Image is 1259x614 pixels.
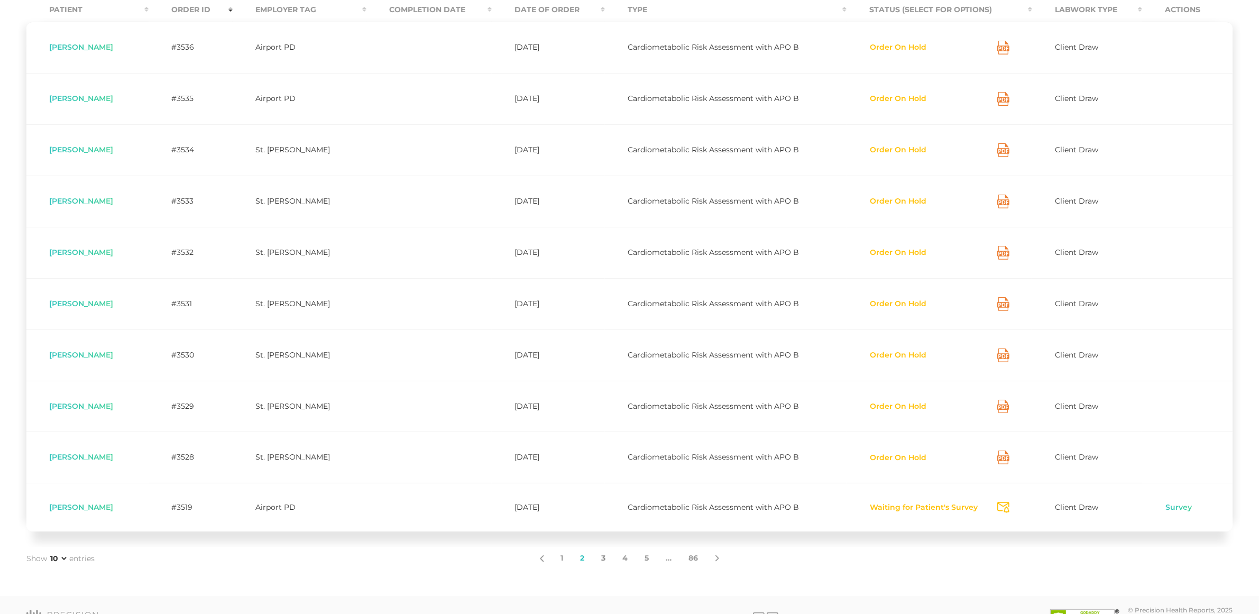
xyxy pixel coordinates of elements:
span: Cardiometabolic Risk Assessment with APO B [628,145,799,154]
span: [PERSON_NAME] [49,196,113,206]
a: 4 [614,547,637,570]
td: #3532 [149,227,233,278]
span: [PERSON_NAME] [49,145,113,154]
div: © Precision Health Reports, 2025 [1128,606,1233,614]
svg: Send Notification [997,502,1009,513]
button: Order On Hold [869,453,927,463]
span: Cardiometabolic Risk Assessment with APO B [628,94,799,103]
span: [PERSON_NAME] [49,299,113,308]
td: Airport PD [233,22,366,73]
span: Client Draw [1055,299,1098,308]
span: Cardiometabolic Risk Assessment with APO B [628,502,799,512]
a: 5 [637,547,658,570]
span: Cardiometabolic Risk Assessment with APO B [628,299,799,308]
span: [PERSON_NAME] [49,94,113,103]
button: Order On Hold [869,401,927,412]
a: 86 [681,547,707,570]
span: Client Draw [1055,350,1098,360]
td: [DATE] [492,329,605,381]
td: St. [PERSON_NAME] [233,278,366,329]
span: Cardiometabolic Risk Assessment with APO B [628,452,799,462]
td: [DATE] [492,73,605,124]
span: Cardiometabolic Risk Assessment with APO B [628,248,799,257]
a: 1 [553,547,572,570]
button: Order On Hold [869,248,927,258]
span: Client Draw [1055,196,1098,206]
span: Client Draw [1055,94,1098,103]
span: [PERSON_NAME] [49,350,113,360]
td: Airport PD [233,483,366,531]
td: #3531 [149,278,233,329]
td: #3519 [149,483,233,531]
span: Cardiometabolic Risk Assessment with APO B [628,350,799,360]
td: [DATE] [492,432,605,483]
a: 3 [593,547,614,570]
span: [PERSON_NAME] [49,452,113,462]
span: Client Draw [1055,452,1098,462]
td: [DATE] [492,22,605,73]
span: Client Draw [1055,401,1098,411]
button: Order On Hold [869,299,927,309]
span: Client Draw [1055,502,1098,512]
button: Order On Hold [869,196,927,207]
td: St. [PERSON_NAME] [233,227,366,278]
td: #3528 [149,432,233,483]
button: Order On Hold [869,94,927,104]
td: #3530 [149,329,233,381]
td: St. [PERSON_NAME] [233,329,366,381]
td: #3535 [149,73,233,124]
span: Client Draw [1055,42,1098,52]
span: Cardiometabolic Risk Assessment with APO B [628,401,799,411]
td: [DATE] [492,278,605,329]
label: Show entries [26,553,95,564]
button: Order On Hold [869,350,927,361]
td: St. [PERSON_NAME] [233,124,366,176]
button: Order On Hold [869,42,927,53]
td: [DATE] [492,124,605,176]
select: Showentries [48,553,68,564]
td: #3536 [149,22,233,73]
td: [DATE] [492,176,605,227]
td: [DATE] [492,483,605,531]
span: Client Draw [1055,248,1098,257]
td: [DATE] [492,227,605,278]
span: [PERSON_NAME] [49,248,113,257]
td: [DATE] [492,381,605,432]
span: Cardiometabolic Risk Assessment with APO B [628,196,799,206]
span: Cardiometabolic Risk Assessment with APO B [628,42,799,52]
span: [PERSON_NAME] [49,401,113,411]
a: Survey [1165,502,1192,513]
span: [PERSON_NAME] [49,42,113,52]
td: #3534 [149,124,233,176]
td: #3529 [149,381,233,432]
td: #3533 [149,176,233,227]
td: St. [PERSON_NAME] [233,381,366,432]
button: Order On Hold [869,145,927,155]
button: Waiting for Patient's Survey [869,502,978,513]
td: St. [PERSON_NAME] [233,432,366,483]
td: Airport PD [233,73,366,124]
span: Client Draw [1055,145,1098,154]
td: St. [PERSON_NAME] [233,176,366,227]
span: [PERSON_NAME] [49,502,113,512]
